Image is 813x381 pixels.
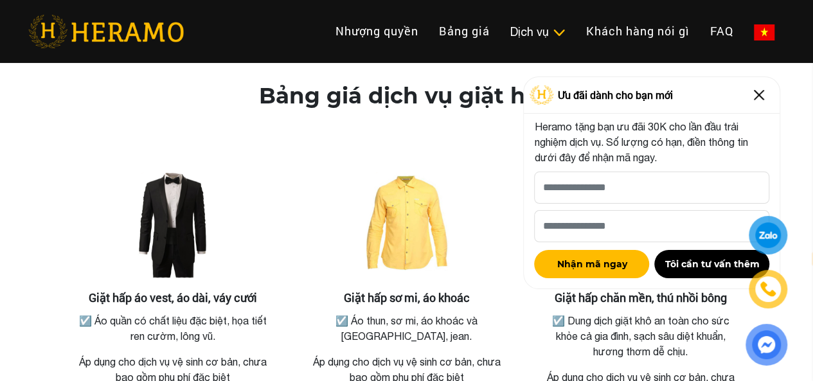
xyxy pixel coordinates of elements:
[530,85,554,105] img: Logo
[541,313,740,359] p: ☑️ Dung dịch giặt khô an toàn cho sức khỏe cả gia đình, sạch sâu diệt khuẩn, hương thơm dễ chịu.
[700,17,744,45] a: FAQ
[510,23,566,40] div: Dịch vụ
[71,291,275,305] h3: Giặt hấp áo vest, áo dài, váy cưới
[325,17,429,45] a: Nhượng quyền
[654,250,769,278] button: Tôi cần tư vấn thêm
[73,313,272,344] p: ☑️ Áo quần có chất liệu đặc biệt, họa tiết ren cườm, lông vũ.
[576,17,700,45] a: Khách hàng nói gì
[429,17,500,45] a: Bảng giá
[749,85,769,105] img: Close
[534,119,769,165] p: Heramo tặng bạn ưu đãi 30K cho lần đầu trải nghiệm dịch vụ. Số lượng có hạn, điền thông tin dưới ...
[259,83,554,109] h2: Bảng giá dịch vụ giặt hấp
[307,313,506,344] p: ☑️ Áo thun, sơ mi, áo khoác và [GEOGRAPHIC_DATA], jean.
[109,163,237,291] img: Giặt hấp áo vest, áo dài, váy cưới
[557,87,672,103] span: Ưu đãi dành cho bạn mới
[28,15,184,48] img: heramo-logo.png
[552,26,566,39] img: subToggleIcon
[761,282,775,296] img: phone-icon
[342,163,470,291] img: Giặt hấp sơ mi, áo khoác
[754,24,774,40] img: vn-flag.png
[534,250,649,278] button: Nhận mã ngay
[751,272,785,306] a: phone-icon
[305,291,509,305] h3: Giặt hấp sơ mi, áo khoác
[538,291,742,305] h3: Giặt hấp chăn mền, thú nhồi bông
